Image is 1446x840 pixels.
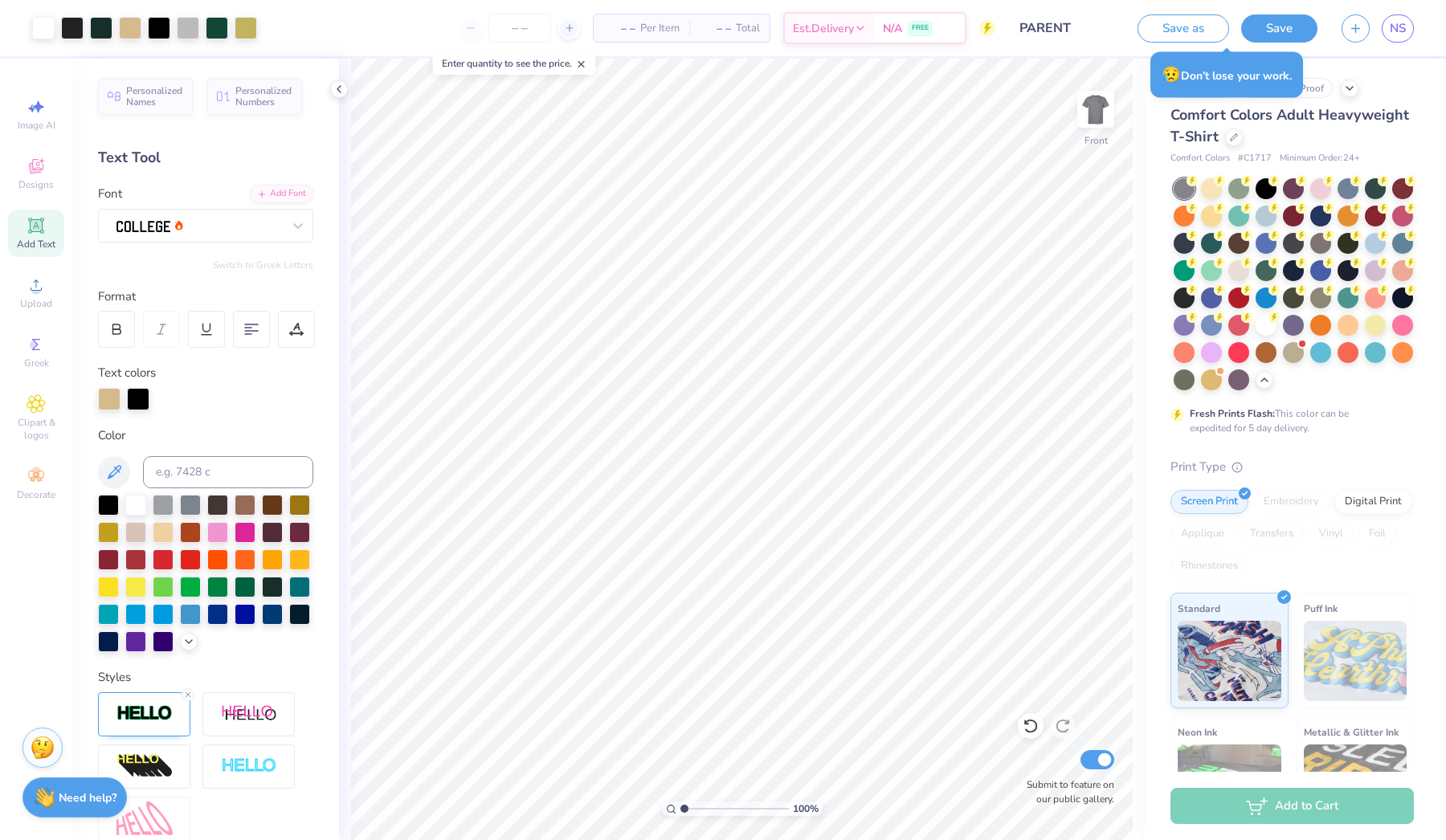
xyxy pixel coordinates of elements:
[1170,105,1409,146] span: Comfort Colors Adult Heavyweight T-Shirt
[793,801,819,816] span: 100 %
[98,147,313,169] div: Text Tool
[1280,152,1360,165] span: Minimum Order: 24 +
[98,185,122,203] label: Font
[116,753,173,779] img: 3d Illusion
[17,488,55,501] span: Decorate
[1190,407,1275,420] strong: Fresh Prints Flash:
[98,426,313,445] div: Color
[59,790,116,805] strong: Need help?
[235,85,292,108] span: Personalized Numbers
[1253,490,1330,514] div: Embroidery
[221,704,277,724] img: Shadow
[1390,19,1406,38] span: NS
[1150,52,1303,98] div: Don’t lose your work.
[1240,522,1304,546] div: Transfers
[736,20,760,37] span: Total
[1304,724,1399,740] span: Metallic & Glitter Ink
[1170,458,1414,476] div: Print Type
[433,52,596,75] div: Enter quantity to see the price.
[1358,522,1396,546] div: Foil
[1178,724,1217,740] span: Neon Ink
[250,185,313,203] div: Add Font
[1170,490,1248,514] div: Screen Print
[603,20,635,37] span: – –
[1304,600,1338,617] span: Puff Ink
[1309,522,1354,546] div: Vinyl
[1334,490,1412,514] div: Digital Print
[1018,777,1114,806] label: Submit to feature on our public gallery.
[1241,14,1317,43] button: Save
[883,20,902,37] span: N/A
[1138,14,1229,43] button: Save as
[116,704,173,723] img: Stroke
[126,85,183,108] span: Personalized Names
[1080,93,1112,125] img: Front
[1162,64,1181,85] span: 😥
[1304,744,1407,825] img: Metallic & Glitter Ink
[1238,152,1272,165] span: # C1717
[1170,554,1248,578] div: Rhinestones
[18,178,54,191] span: Designs
[1084,133,1108,148] div: Front
[24,357,49,369] span: Greek
[699,20,731,37] span: – –
[18,119,55,132] span: Image AI
[221,757,277,776] img: Negative Space
[98,287,315,306] div: Format
[1178,744,1281,825] img: Neon Ink
[116,801,173,836] img: Free Distort
[1178,600,1220,617] span: Standard
[1382,14,1414,43] a: NS
[17,238,55,251] span: Add Text
[20,297,52,310] span: Upload
[213,259,313,271] button: Switch to Greek Letters
[488,14,551,43] input: – –
[1170,522,1235,546] div: Applique
[8,416,64,442] span: Clipart & logos
[1304,621,1407,701] img: Puff Ink
[1190,406,1387,435] div: This color can be expedited for 5 day delivery.
[1007,12,1125,44] input: Untitled Design
[1170,152,1230,165] span: Comfort Colors
[912,22,929,34] span: FREE
[143,456,313,488] input: e.g. 7428 c
[98,668,313,687] div: Styles
[640,20,680,37] span: Per Item
[1178,621,1281,701] img: Standard
[98,364,156,382] label: Text colors
[793,20,854,37] span: Est. Delivery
